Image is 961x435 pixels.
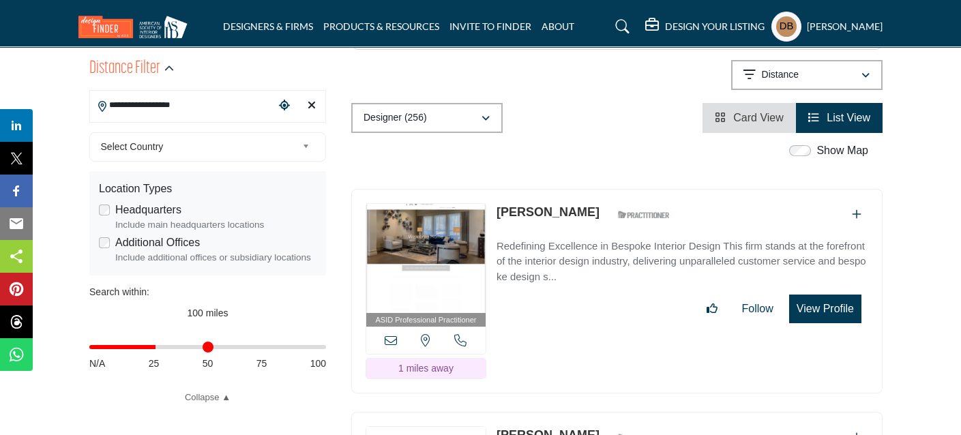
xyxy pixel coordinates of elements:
a: INVITE TO FINDER [449,20,531,32]
p: Designer (256) [364,111,427,125]
div: Location Types [99,181,316,197]
button: Designer (256) [351,103,503,133]
p: Dennis Waters [497,203,600,222]
a: Redefining Excellence in Bespoke Interior Design This firm stands at the forefront of the interio... [497,230,868,285]
span: 50 [203,357,213,371]
a: Add To List [852,209,861,220]
a: PRODUCTS & RESOURCES [323,20,439,32]
a: View Card [715,112,784,123]
span: 75 [256,357,267,371]
div: Choose your current location [274,91,295,121]
li: List View [796,103,883,133]
button: Distance [731,60,883,90]
li: Card View [703,103,796,133]
button: Show hide supplier dropdown [771,12,801,42]
span: Card View [733,112,784,123]
button: Follow [733,295,782,322]
div: Search within: [89,285,326,299]
div: DESIGN YOUR LISTING [645,18,765,35]
span: List View [827,112,870,123]
a: View List [808,112,870,123]
span: Select Country [101,138,297,155]
img: Dennis Waters [366,204,486,313]
button: Like listing [698,295,726,322]
label: Show Map [816,142,868,159]
h5: [PERSON_NAME] [807,20,883,33]
label: Additional Offices [115,235,200,251]
img: ASID Qualified Practitioners Badge Icon [612,207,674,224]
div: Clear search location [301,91,322,121]
button: View Profile [789,295,861,323]
div: Include additional offices or subsidiary locations [115,251,316,265]
div: Include main headquarters locations [115,218,316,232]
p: Distance [762,68,799,82]
input: Search Location [90,92,274,119]
span: 1 miles away [398,363,454,374]
span: 25 [149,357,160,371]
a: Collapse ▲ [89,391,326,404]
a: DESIGNERS & FIRMS [223,20,313,32]
img: Site Logo [78,16,194,38]
label: Headquarters [115,202,181,218]
h5: DESIGN YOUR LISTING [665,20,765,33]
h2: Distance Filter [89,57,160,81]
p: Redefining Excellence in Bespoke Interior Design This firm stands at the forefront of the interio... [497,239,868,285]
a: Search [602,16,638,37]
a: ASID Professional Practitioner [366,204,486,327]
a: ABOUT [542,20,574,32]
a: [PERSON_NAME] [497,205,600,219]
span: ASID Professional Practitioner [375,314,476,326]
span: 100 miles [188,307,228,318]
span: N/A [89,357,105,371]
span: 100 [310,357,326,371]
